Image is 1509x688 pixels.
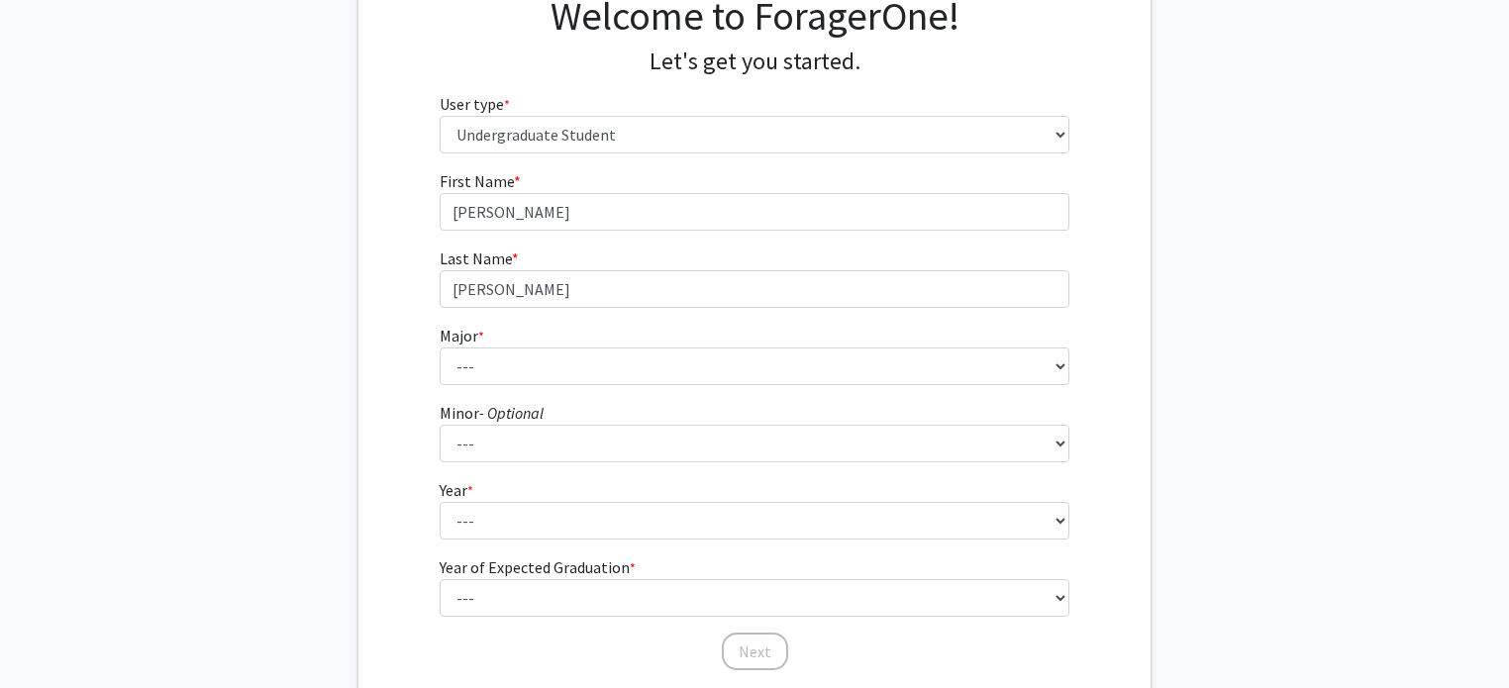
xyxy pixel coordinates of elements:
span: Last Name [440,248,512,268]
label: Year [440,478,473,502]
span: First Name [440,171,514,191]
label: Major [440,324,484,347]
label: User type [440,92,510,116]
h4: Let's get you started. [440,48,1070,76]
iframe: Chat [15,599,84,673]
label: Year of Expected Graduation [440,555,636,579]
label: Minor [440,401,544,425]
i: - Optional [479,403,544,423]
button: Next [722,633,788,670]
